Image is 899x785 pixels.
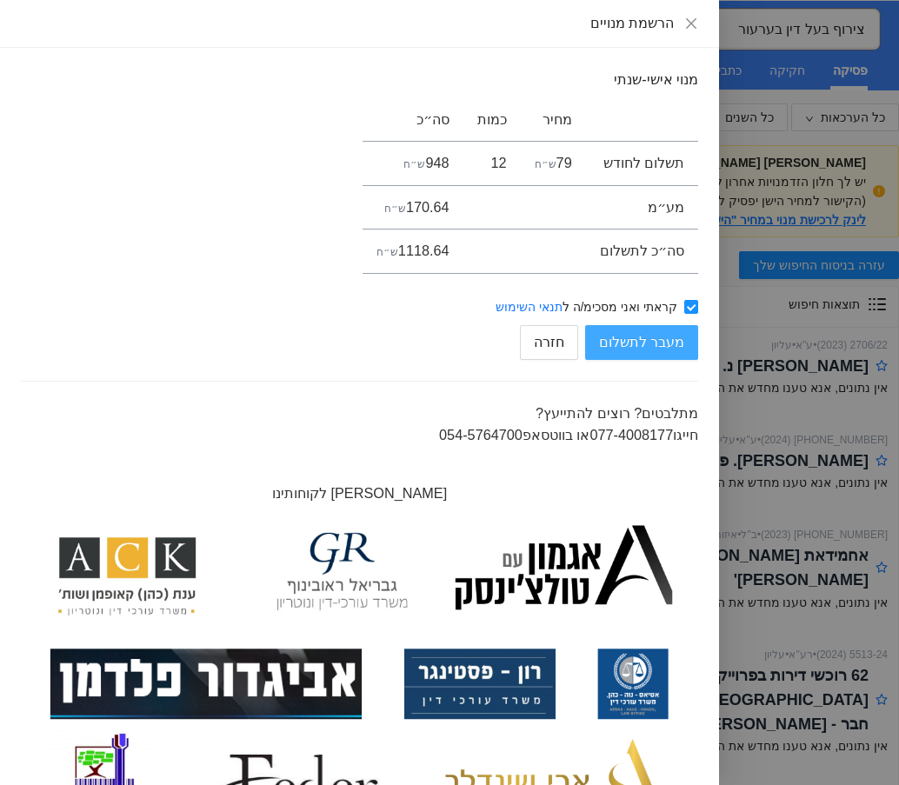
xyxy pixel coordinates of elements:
span: חזרה [534,331,564,353]
td: תשלום לחודש [586,142,699,186]
td: סה״כ [363,98,463,142]
td: מחיר [521,98,586,142]
button: Close [684,17,698,31]
button: חזרה [520,325,578,360]
a: תנאי השימוש [496,300,563,314]
span: ש״ח [403,158,425,170]
span: ש״ח [535,158,556,170]
td: כמות [463,98,521,142]
div: הרשמת מנויים [21,14,674,33]
span: קראתי ואני מסכימ/ה ל [489,297,684,316]
div: מתלבטים? רוצים להתייעץ? חייגו 077-4008177 או בווטסאפ 054-5764700 [21,402,698,469]
td: 948 [363,142,463,186]
td: מע״מ [586,185,699,230]
span: close [684,17,698,30]
td: 1118.64 [363,230,463,274]
td: 170.64 [363,185,463,230]
span: ש״ח [384,203,406,215]
a: מעבר לתשלום [585,325,698,360]
td: 79 [521,142,586,186]
h1: מנוי אישי - שנתי [21,69,698,91]
span: מעבר לתשלום [599,326,684,359]
div: [PERSON_NAME] לקוחותינו [21,482,698,505]
td: 12 [463,142,521,186]
span: ש״ח [376,246,398,258]
td: סה״כ לתשלום [586,230,699,274]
